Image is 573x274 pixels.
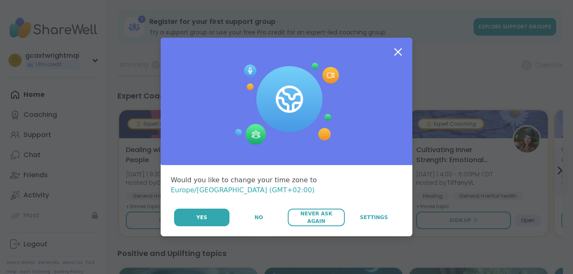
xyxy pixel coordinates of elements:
[288,209,344,226] button: Never Ask Again
[346,209,402,226] a: Settings
[234,63,339,145] img: Session Experience
[171,175,402,195] div: Would you like to change your time zone to
[292,210,340,225] span: Never Ask Again
[171,186,315,194] span: Europe/[GEOGRAPHIC_DATA] (GMT+02:00)
[255,214,263,221] span: No
[174,209,229,226] button: Yes
[230,209,287,226] button: No
[360,214,388,221] span: Settings
[196,214,207,221] span: Yes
